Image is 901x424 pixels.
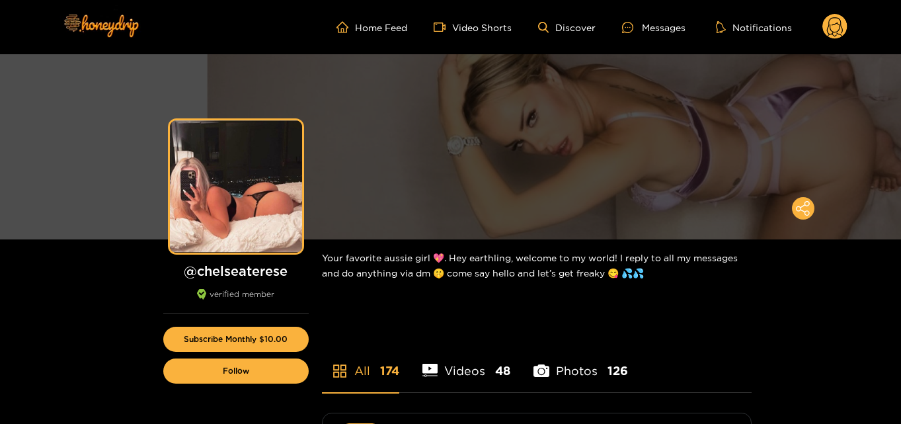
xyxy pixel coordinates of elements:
[163,263,309,279] h1: @ chelseaterese
[163,289,309,314] div: verified member
[622,20,686,35] div: Messages
[538,22,596,33] a: Discover
[712,21,796,34] button: Notifications
[434,21,452,33] span: video-camera
[434,21,512,33] a: Video Shorts
[336,21,407,33] a: Home Feed
[422,333,511,392] li: Videos
[533,333,628,392] li: Photos
[322,239,752,291] div: Your favorite aussie girl 💖. Hey earthling, welcome to my world! I reply to all my messages and d...
[163,327,309,352] button: Subscribe Monthly $10.00
[322,333,399,392] li: All
[336,21,355,33] span: home
[380,362,399,379] span: 174
[332,363,348,379] span: appstore
[607,362,628,379] span: 126
[163,359,309,384] button: Follow
[495,362,510,379] span: 48
[223,366,249,376] span: Follow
